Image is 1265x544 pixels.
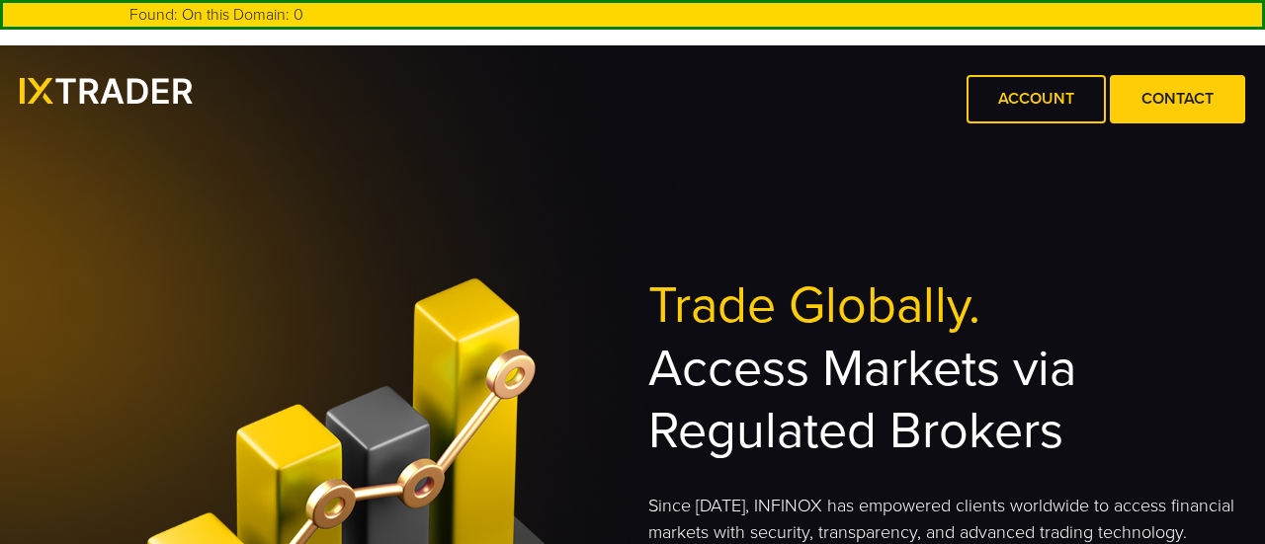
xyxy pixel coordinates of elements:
[1110,75,1245,123] a: Contact
[648,274,1245,462] h2: Access Markets via Regulated Brokers
[648,274,980,337] span: Trade Globally.
[967,75,1106,123] a: Account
